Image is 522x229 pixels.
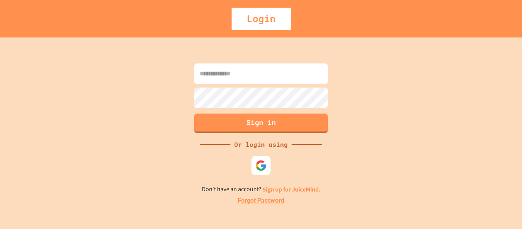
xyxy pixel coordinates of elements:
a: Forgot Password [238,196,284,205]
button: Sign in [194,114,328,133]
p: Don't have an account? [202,185,321,194]
a: Sign up for JuiceMind. [263,185,321,193]
div: Or login using [230,140,292,149]
div: Login [232,8,291,30]
img: google-icon.svg [255,160,267,171]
